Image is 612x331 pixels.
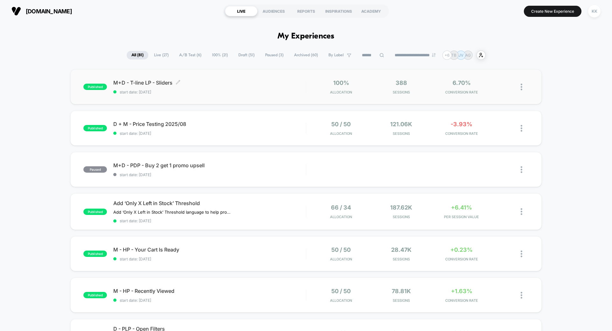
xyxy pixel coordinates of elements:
[373,257,430,261] span: Sessions
[257,6,290,16] div: AUDIENCES
[113,210,231,215] span: Add ‘Only X Left in Stock’ Threshold language to help promote urgency
[331,246,351,253] span: 50 / 50
[113,298,306,303] span: start date: [DATE]
[328,53,344,58] span: By Label
[333,79,349,86] span: 100%
[290,6,322,16] div: REPORTS
[373,298,430,303] span: Sessions
[524,6,581,17] button: Create New Experience
[330,131,352,136] span: Allocation
[149,51,173,59] span: Live ( 27 )
[442,51,452,60] div: + 6
[260,51,288,59] span: Paused ( 3 )
[432,53,436,57] img: end
[26,8,72,15] span: [DOMAIN_NAME]
[433,90,490,94] span: CONVERSION RATE
[83,125,107,131] span: published
[390,121,412,128] span: 121.06k
[331,121,351,128] span: 50 / 50
[433,131,490,136] span: CONVERSION RATE
[588,5,601,17] div: KK
[207,51,233,59] span: 100% ( 21 )
[450,246,473,253] span: +0.23%
[127,51,148,59] span: All ( 81 )
[83,84,107,90] span: published
[373,131,430,136] span: Sessions
[373,90,430,94] span: Sessions
[113,246,306,253] span: M - HP - Your Cart Is Ready
[330,298,352,303] span: Allocation
[355,6,387,16] div: ACADEMY
[521,84,522,90] img: close
[330,90,352,94] span: Allocation
[113,162,306,169] span: M+D - PDP - Buy 2 get 1 promo upsell
[451,288,472,294] span: +1.63%
[521,251,522,257] img: close
[234,51,259,59] span: Draft ( 51 )
[433,257,490,261] span: CONVERSION RATE
[521,166,522,173] img: close
[331,204,351,211] span: 66 / 34
[391,246,412,253] span: 28.47k
[392,288,411,294] span: 78.81k
[453,79,471,86] span: 6.70%
[83,209,107,215] span: published
[10,6,74,16] button: [DOMAIN_NAME]
[113,121,306,127] span: D + M - Price Testing 2025/08
[451,204,472,211] span: +6.41%
[396,79,407,86] span: 388
[586,5,602,18] button: KK
[459,53,463,58] p: JV
[373,215,430,219] span: Sessions
[225,6,257,16] div: LIVE
[83,166,107,173] span: paused
[433,215,490,219] span: PER SESSION VALUE
[113,131,306,136] span: start date: [DATE]
[278,32,334,41] h1: My Experiences
[83,251,107,257] span: published
[521,208,522,215] img: close
[174,51,206,59] span: A/B Test ( 6 )
[289,51,323,59] span: Archived ( 60 )
[451,121,472,128] span: -3.93%
[113,200,306,206] span: Add ‘Only X Left in Stock’ Threshold
[390,204,412,211] span: 187.62k
[330,215,352,219] span: Allocation
[83,292,107,298] span: published
[113,90,306,94] span: start date: [DATE]
[322,6,355,16] div: INSPIRATIONS
[113,288,306,294] span: M - HP - Recently Viewed
[451,53,456,58] p: TB
[113,257,306,261] span: start date: [DATE]
[113,218,306,223] span: start date: [DATE]
[113,79,306,86] span: M+D - T-line LP - Sliders
[521,125,522,132] img: close
[465,53,471,58] p: AG
[330,257,352,261] span: Allocation
[331,288,351,294] span: 50 / 50
[521,292,522,299] img: close
[433,298,490,303] span: CONVERSION RATE
[113,172,306,177] span: start date: [DATE]
[11,6,21,16] img: Visually logo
